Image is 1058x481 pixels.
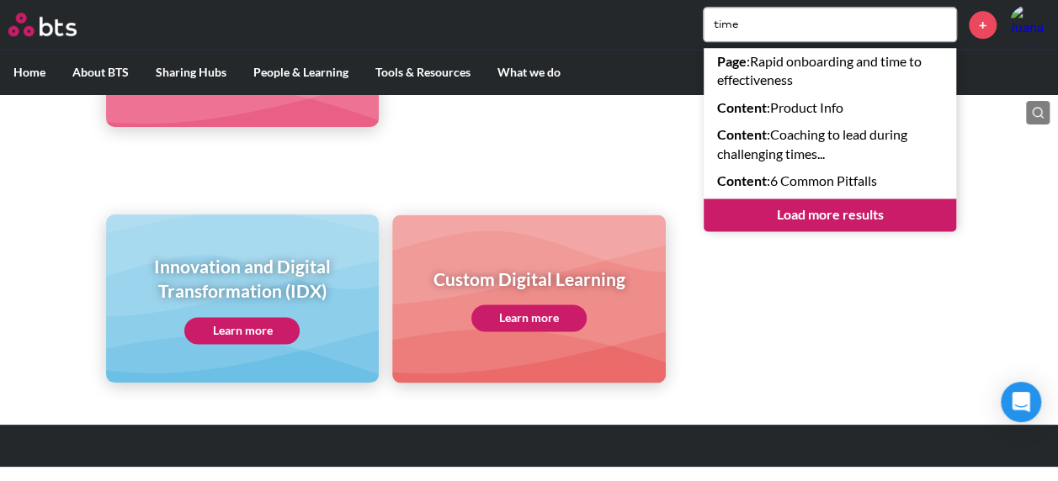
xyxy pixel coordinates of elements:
[717,126,767,142] strong: Content
[1001,382,1041,422] div: Open Intercom Messenger
[1009,4,1050,45] a: Profile
[969,11,997,39] a: +
[1009,4,1050,45] img: Juana Navarro
[717,53,747,69] strong: Page
[704,198,956,230] a: Load more results
[704,94,956,121] a: Content:Product Info
[362,50,484,94] label: Tools & Resources
[704,48,956,94] a: Page:Rapid onboarding and time to effectiveness
[704,121,956,167] a: Content:Coaching to lead during challenging times...
[484,50,574,94] label: What we do
[8,13,77,36] img: BTS Logo
[471,304,587,331] a: Learn more
[142,50,240,94] label: Sharing Hubs
[717,172,767,188] strong: Content
[118,254,368,304] h1: Innovation and Digital Transformation (IDX)
[433,267,625,291] h1: Custom Digital Learning
[240,50,362,94] label: People & Learning
[717,99,767,115] strong: Content
[8,13,108,36] a: Go home
[59,50,142,94] label: About BTS
[704,167,956,194] a: Content:6 Common Pitfalls
[184,317,300,344] a: Learn more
